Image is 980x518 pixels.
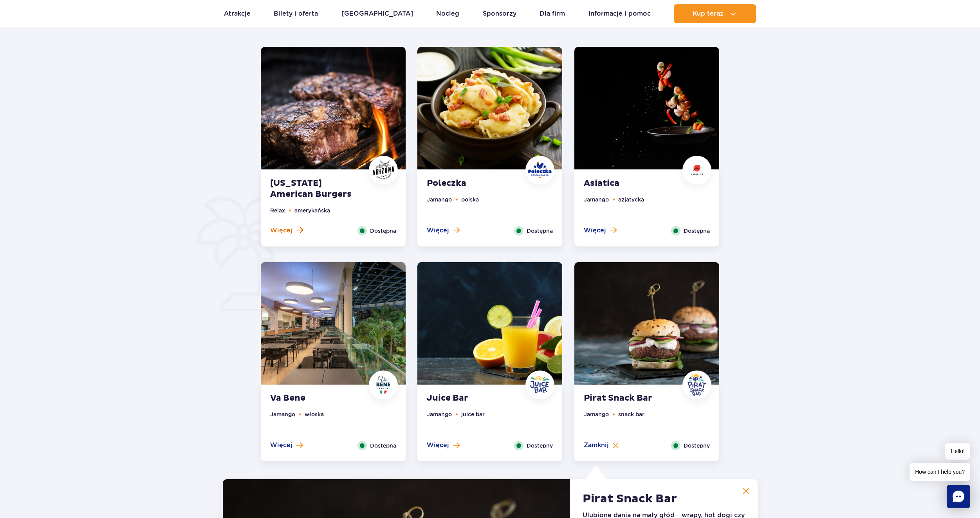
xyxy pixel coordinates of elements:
span: Więcej [270,441,292,450]
a: Dla firm [540,4,565,23]
li: Jamango [427,410,452,419]
span: Dostępna [527,227,553,235]
button: Więcej [584,226,617,235]
span: Dostępny [527,441,553,450]
strong: Va Bene [270,393,365,404]
li: snack bar [618,410,644,419]
span: Hello! [945,443,970,460]
button: Więcej [427,226,460,235]
span: Dostępna [684,227,710,235]
li: azjatycka [618,195,644,204]
a: Sponsorzy [483,4,516,23]
img: Asiatica [574,47,719,169]
a: [GEOGRAPHIC_DATA] [341,4,413,23]
a: Nocleg [436,4,459,23]
img: Arizona American Burgers [372,158,395,182]
li: juice bar [461,410,485,419]
span: Dostępny [684,441,710,450]
a: Bilety i oferta [274,4,318,23]
strong: Asiatica [584,178,679,189]
span: Więcej [427,226,449,235]
span: How can I help you? [910,463,970,481]
img: Poleczka [417,47,562,169]
button: Więcej [427,441,460,450]
img: Pirat Snack Bar [574,262,719,385]
strong: Pirat Snack Bar [584,393,679,404]
a: Informacje i pomoc [588,4,651,23]
li: Jamango [584,195,609,204]
span: Więcej [270,226,292,235]
li: polska [461,195,479,204]
img: Juice Bar [417,262,562,385]
img: Poleczka [528,158,552,182]
img: Va Bene [261,262,406,385]
strong: Pirat Snack Bar [583,492,677,506]
button: Więcej [270,226,303,235]
span: Dostępna [370,441,396,450]
img: Va Bene [372,373,395,397]
button: Więcej [270,441,303,450]
a: Atrakcje [224,4,251,23]
span: Zamknij [584,441,609,450]
li: Jamango [427,195,452,204]
strong: Juice Bar [427,393,522,404]
span: Więcej [427,441,449,450]
li: Jamango [584,410,609,419]
div: Chat [947,485,970,508]
button: Zamknij [584,441,619,450]
li: amerykańska [294,206,330,215]
button: Kup teraz [674,4,756,23]
span: Dostępna [370,227,396,235]
li: włoska [305,410,324,419]
li: Jamango [270,410,295,419]
li: Relax [270,206,285,215]
span: Kup teraz [693,10,724,17]
strong: Poleczka [427,178,522,189]
span: Więcej [584,226,606,235]
img: Juice Bar [528,373,552,397]
img: Pirat Snack Bar [685,373,709,397]
strong: [US_STATE] American Burgers [270,178,365,200]
img: Arizona American Burgers [261,47,406,169]
img: Asiatica [685,161,709,179]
